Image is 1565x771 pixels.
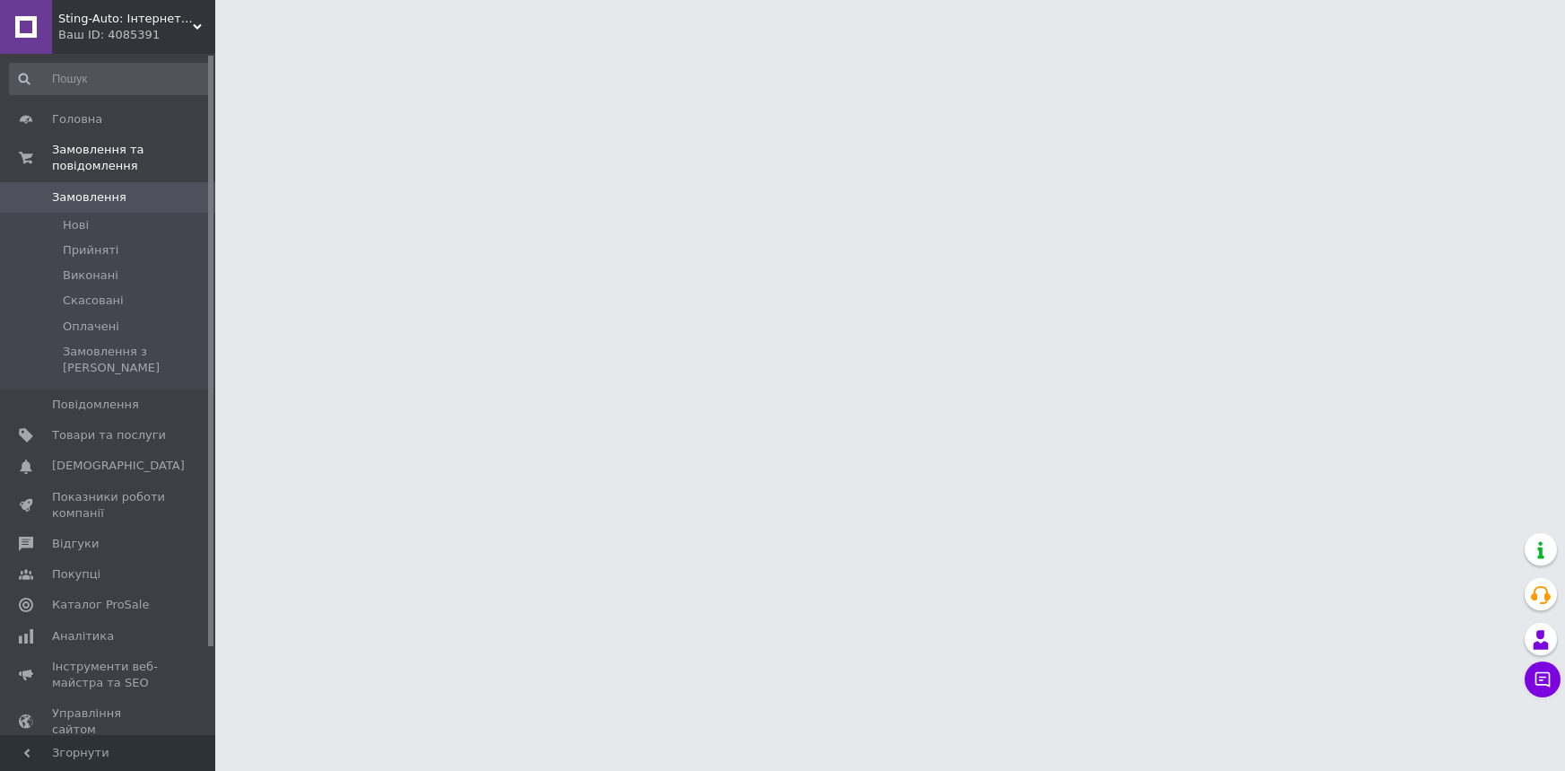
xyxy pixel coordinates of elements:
[52,705,166,738] span: Управління сайтом
[52,489,166,521] span: Показники роботи компанії
[1525,661,1561,697] button: Чат з покупцем
[52,628,114,644] span: Аналітика
[63,267,118,284] span: Виконані
[63,319,119,335] span: Оплачені
[52,189,126,206] span: Замовлення
[63,344,209,376] span: Замовлення з [PERSON_NAME]
[52,427,166,443] span: Товари та послуги
[9,63,211,95] input: Пошук
[63,217,89,233] span: Нові
[52,397,139,413] span: Повідомлення
[52,142,215,174] span: Замовлення та повідомлення
[52,458,185,474] span: [DEMOGRAPHIC_DATA]
[63,242,118,258] span: Прийняті
[52,597,149,613] span: Каталог ProSale
[58,11,193,27] span: Sting-Auto: Інтернет-магазин автоаксесурів
[58,27,215,43] div: Ваш ID: 4085391
[52,566,100,583] span: Покупці
[52,111,102,127] span: Головна
[52,659,166,691] span: Інструменти веб-майстра та SEO
[52,536,99,552] span: Відгуки
[63,293,124,309] span: Скасовані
